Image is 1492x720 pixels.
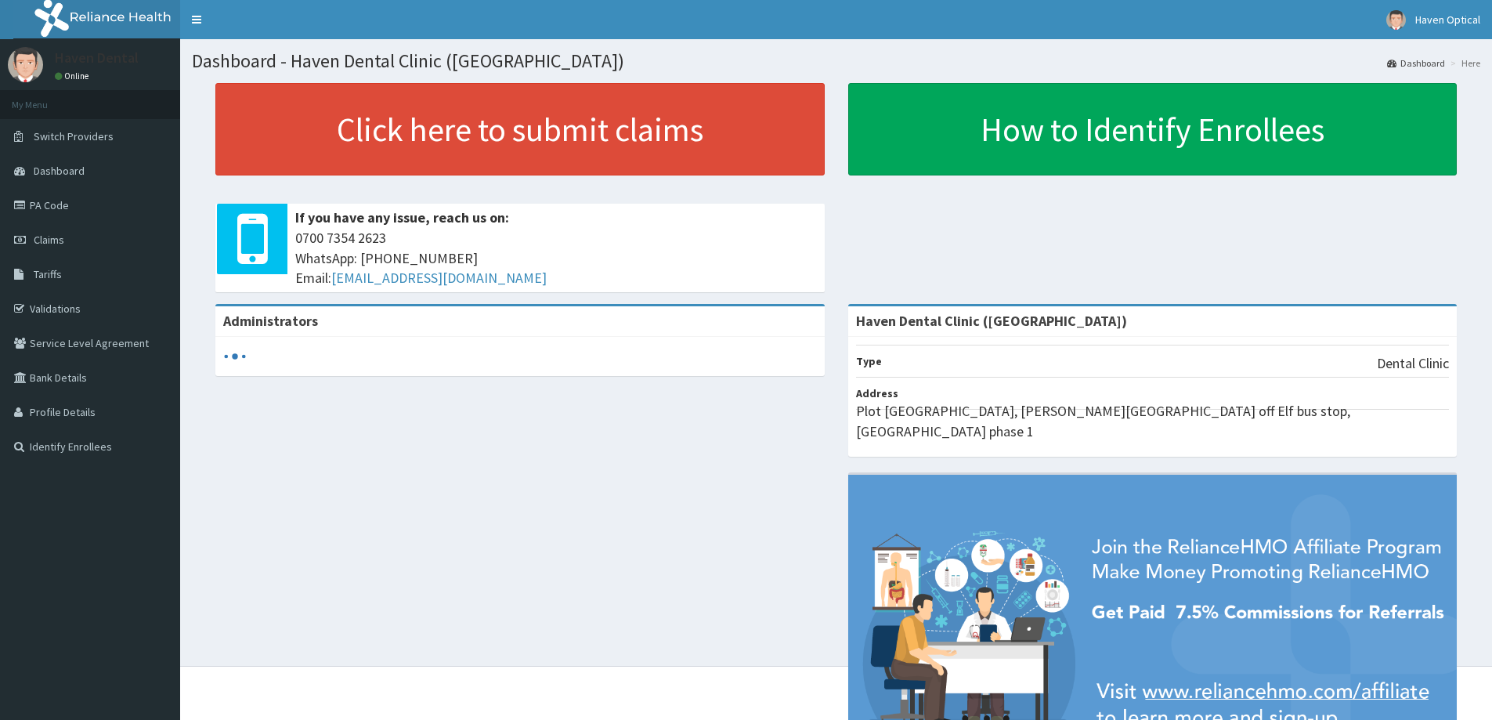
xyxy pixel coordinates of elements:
[856,386,898,400] b: Address
[295,228,817,288] span: 0700 7354 2623 WhatsApp: [PHONE_NUMBER] Email:
[223,345,247,368] svg: audio-loading
[192,51,1480,71] h1: Dashboard - Haven Dental Clinic ([GEOGRAPHIC_DATA])
[856,401,1450,441] p: Plot [GEOGRAPHIC_DATA], [PERSON_NAME][GEOGRAPHIC_DATA] off Elf bus stop, [GEOGRAPHIC_DATA] phase 1
[1447,56,1480,70] li: Here
[848,83,1458,175] a: How to Identify Enrollees
[34,164,85,178] span: Dashboard
[1387,56,1445,70] a: Dashboard
[1377,353,1449,374] p: Dental Clinic
[55,51,139,65] p: Haven Dental
[856,312,1127,330] strong: Haven Dental Clinic ([GEOGRAPHIC_DATA])
[8,47,43,82] img: User Image
[856,354,882,368] b: Type
[34,233,64,247] span: Claims
[34,267,62,281] span: Tariffs
[295,208,509,226] b: If you have any issue, reach us on:
[331,269,547,287] a: [EMAIL_ADDRESS][DOMAIN_NAME]
[215,83,825,175] a: Click here to submit claims
[223,312,318,330] b: Administrators
[1415,13,1480,27] span: Haven Optical
[34,129,114,143] span: Switch Providers
[55,71,92,81] a: Online
[1386,10,1406,30] img: User Image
